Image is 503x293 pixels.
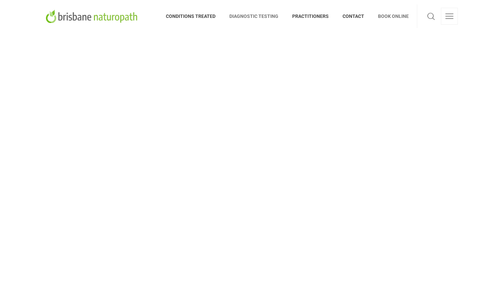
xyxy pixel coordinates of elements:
span: CONDITIONS TREATED [166,11,223,22]
span: DIAGNOSTIC TESTING [223,11,285,22]
a: CONDITIONS TREATED [166,4,223,28]
a: PRACTITIONERS [285,4,336,28]
a: DIAGNOSTIC TESTING [223,4,285,28]
span: PRACTITIONERS [285,11,336,22]
img: Brisbane Naturopath [46,9,140,23]
a: BOOK ONLINE [371,4,409,28]
a: CONTACT [336,4,371,28]
span: CONTACT [336,11,371,22]
span: BOOK ONLINE [371,11,409,22]
a: Search [425,8,437,25]
a: Brisbane Naturopath [46,4,140,28]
